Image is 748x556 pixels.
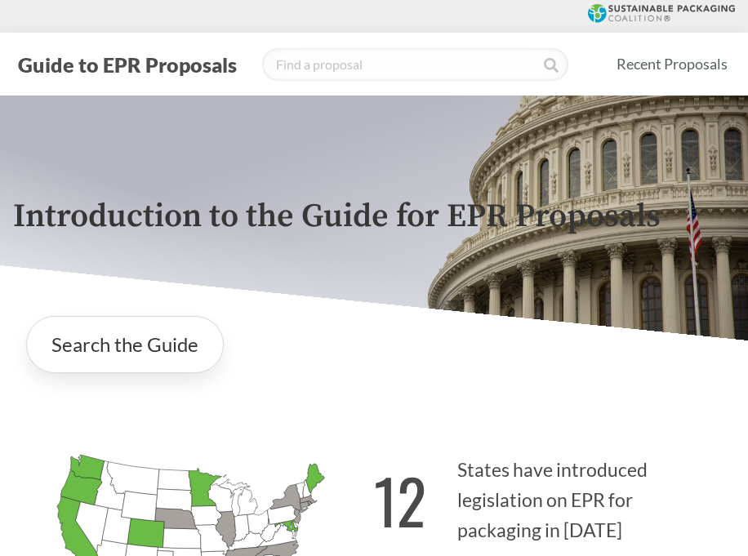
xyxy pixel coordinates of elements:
a: Search the Guide [26,316,224,373]
p: States have introduced legislation on EPR for packaging in [DATE] [374,445,735,545]
a: Recent Proposals [609,46,735,82]
strong: 12 [374,455,426,545]
button: Guide to EPR Proposals [13,51,242,78]
input: Find a proposal [262,48,568,81]
p: Introduction to the Guide for EPR Proposals [13,198,735,235]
